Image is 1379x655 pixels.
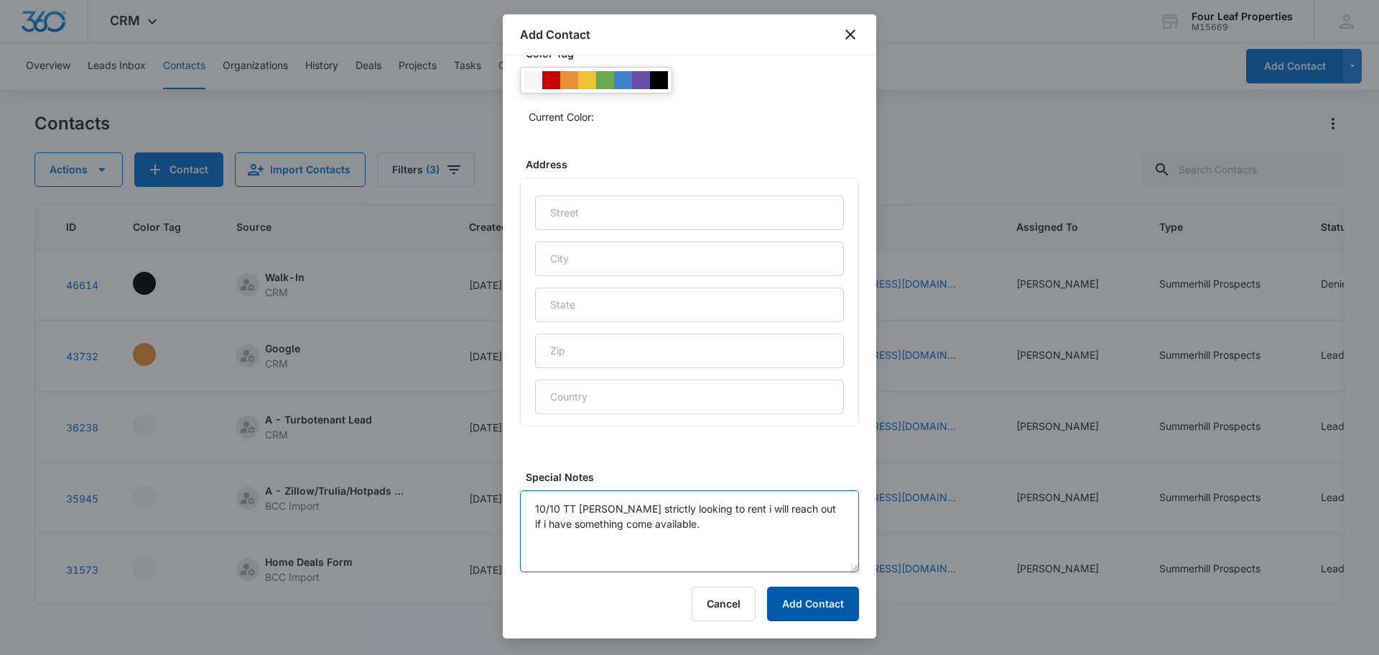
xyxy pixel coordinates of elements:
button: Cancel [692,587,756,621]
button: close [842,26,859,43]
input: Country [535,380,844,414]
input: State [535,288,844,322]
div: #674ea7 [632,71,650,89]
input: Zip [535,334,844,368]
div: #6aa84f [596,71,614,89]
div: #F6F6F6 [524,71,542,89]
div: #3d85c6 [614,71,632,89]
div: #000000 [650,71,668,89]
textarea: 10/10 TT [PERSON_NAME] strictly looking to rent i will reach out if i have something come available. [520,490,859,572]
p: Current Color: [529,109,594,124]
label: Special Notes [526,470,865,485]
div: #e69138 [560,71,578,89]
input: City [535,242,844,276]
label: Address [526,157,865,172]
h1: Add Contact [520,26,590,43]
input: Street [535,196,844,230]
div: #CC0000 [542,71,560,89]
button: Add Contact [767,587,859,621]
div: #f1c232 [578,71,596,89]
